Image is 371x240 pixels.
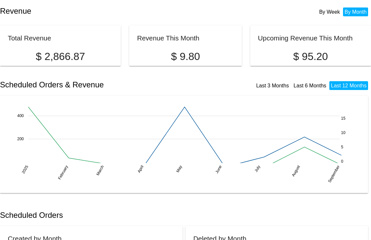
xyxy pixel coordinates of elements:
text: April [137,164,144,173]
a: Last 6 Months [294,83,326,88]
text: 400 [17,113,24,118]
text: June [214,164,223,174]
text: 5 [341,145,343,149]
text: August [291,164,301,177]
p: $ 9.80 [137,51,234,63]
text: February [57,164,69,180]
text: 10 [341,130,346,135]
text: 200 [17,137,24,141]
text: March [95,164,105,176]
p: $ 95.20 [258,51,363,63]
text: September [327,164,340,183]
li: By Week [318,7,342,16]
a: Last 12 Months [331,83,366,88]
p: $ 2,866.87 [8,51,113,63]
text: May [175,164,183,173]
text: 2025 [21,164,29,174]
text: July [254,164,261,172]
h2: Total Revenue [8,34,51,42]
h2: Upcoming Revenue This Month [258,34,353,42]
a: Last 3 Months [256,83,289,88]
li: By Month [343,7,368,16]
text: 0 [341,159,343,163]
text: 15 [341,116,346,121]
h2: Revenue This Month [137,34,199,42]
